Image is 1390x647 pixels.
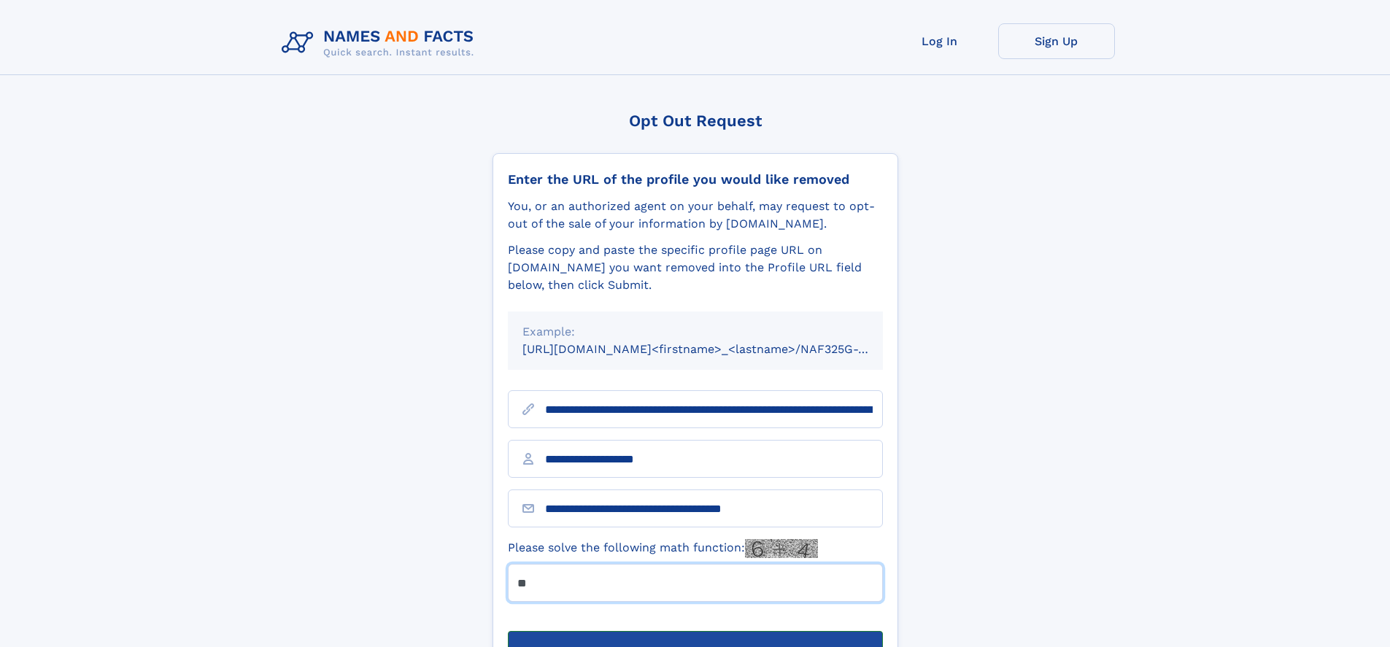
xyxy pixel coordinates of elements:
[508,539,818,558] label: Please solve the following math function:
[522,323,868,341] div: Example:
[276,23,486,63] img: Logo Names and Facts
[508,171,883,187] div: Enter the URL of the profile you would like removed
[508,198,883,233] div: You, or an authorized agent on your behalf, may request to opt-out of the sale of your informatio...
[493,112,898,130] div: Opt Out Request
[998,23,1115,59] a: Sign Up
[522,342,911,356] small: [URL][DOMAIN_NAME]<firstname>_<lastname>/NAF325G-xxxxxxxx
[881,23,998,59] a: Log In
[508,241,883,294] div: Please copy and paste the specific profile page URL on [DOMAIN_NAME] you want removed into the Pr...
